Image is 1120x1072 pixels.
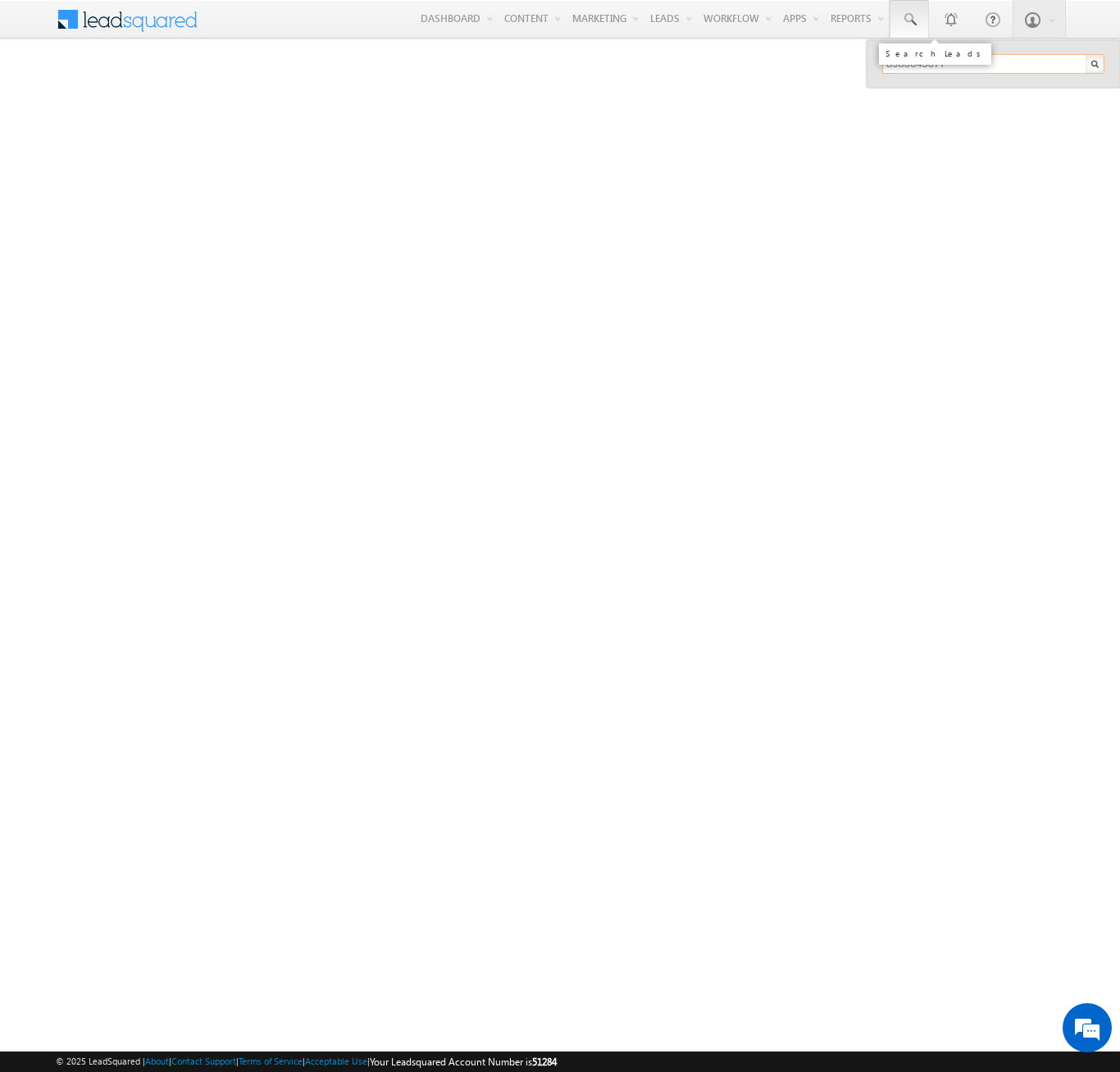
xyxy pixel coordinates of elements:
a: Terms of Service [239,1056,303,1066]
a: About [145,1056,169,1066]
span: 51284 [532,1056,557,1068]
a: Acceptable Use [305,1056,367,1066]
span: © 2025 LeadSquared | | | | | [56,1054,557,1070]
div: Search Leads [886,48,985,58]
span: Your Leadsquared Account Number is [370,1056,557,1068]
a: Contact Support [171,1056,236,1066]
